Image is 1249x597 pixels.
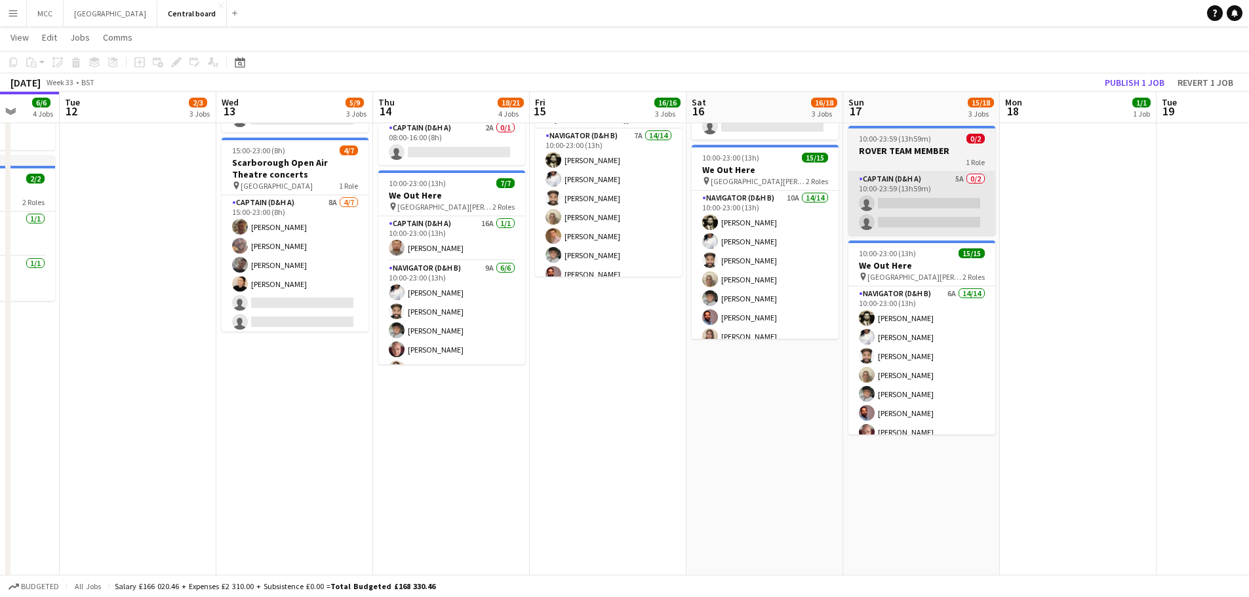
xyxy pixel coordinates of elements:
app-card-role: Captain (D&H A)16A1/110:00-23:00 (13h)[PERSON_NAME] [378,216,525,261]
div: 4 Jobs [498,109,523,119]
span: 10:00-23:59 (13h59m) [859,134,931,144]
span: Sat [692,96,706,108]
span: 17 [846,104,864,119]
button: MCC [27,1,64,26]
span: [GEOGRAPHIC_DATA][PERSON_NAME] [GEOGRAPHIC_DATA] [397,202,492,212]
span: Budgeted [21,582,59,591]
span: 16 [690,104,706,119]
h3: We Out Here [848,260,995,271]
button: [GEOGRAPHIC_DATA] [64,1,157,26]
div: BST [81,77,94,87]
span: [GEOGRAPHIC_DATA] [241,181,313,191]
span: All jobs [72,581,104,591]
span: Wed [222,96,239,108]
app-card-role: Captain (D&H A)5A0/210:00-23:59 (13h59m) [848,172,995,235]
span: 5/9 [346,98,364,107]
span: [GEOGRAPHIC_DATA][PERSON_NAME] [GEOGRAPHIC_DATA] [711,176,806,186]
span: 0/2 [966,134,985,144]
div: 3 Jobs [968,109,993,119]
span: Jobs [70,31,90,43]
span: 2/3 [189,98,207,107]
span: 18 [1003,104,1022,119]
span: 15:00-23:00 (8h) [232,145,285,155]
a: Edit [37,29,62,46]
span: 1 Role [966,157,985,167]
span: 10:00-23:00 (13h) [389,178,446,188]
app-job-card: 10:00-01:00 (15h) (Sat)15/15We Out Here [GEOGRAPHIC_DATA][PERSON_NAME] [GEOGRAPHIC_DATA]2 RolesNa... [535,83,682,277]
span: 6/6 [32,98,50,107]
span: [GEOGRAPHIC_DATA][PERSON_NAME] [GEOGRAPHIC_DATA] [867,272,962,282]
app-card-role: Navigator (D&H B)9A6/610:00-23:00 (13h)[PERSON_NAME][PERSON_NAME][PERSON_NAME][PERSON_NAME][PERSO... [378,261,525,400]
a: Jobs [65,29,95,46]
span: 18/21 [498,98,524,107]
span: Total Budgeted £168 330.46 [330,581,435,591]
span: 2 Roles [806,176,828,186]
div: 4 Jobs [33,109,53,119]
h3: ROVER TEAM MEMBER [848,145,995,157]
span: 19 [1160,104,1177,119]
h3: Scarborough Open Air Theatre concerts [222,157,368,180]
span: View [10,31,29,43]
div: [DATE] [10,76,41,89]
app-card-role: Captain (D&H A)8A4/715:00-23:00 (8h)[PERSON_NAME][PERSON_NAME][PERSON_NAME][PERSON_NAME] [222,195,368,354]
span: 16/16 [654,98,681,107]
span: Tue [1162,96,1177,108]
div: 1 Job [1133,109,1150,119]
span: Thu [378,96,395,108]
span: 2 Roles [492,202,515,212]
span: Edit [42,31,57,43]
span: Tue [65,96,80,108]
button: Budgeted [7,579,61,594]
span: 12 [63,104,80,119]
div: 3 Jobs [655,109,680,119]
button: Publish 1 job [1100,74,1170,91]
div: 3 Jobs [812,109,837,119]
span: 2 Roles [22,197,45,207]
app-card-role: Navigator (D&H B)6A14/1410:00-23:00 (13h)[PERSON_NAME][PERSON_NAME][PERSON_NAME][PERSON_NAME][PER... [848,286,995,578]
span: 15 [533,104,545,119]
span: 4/7 [340,145,358,155]
span: 10:00-23:00 (13h) [702,153,759,163]
app-card-role: Captain (D&H A)2A0/108:00-16:00 (8h) [378,121,525,165]
span: 15/15 [959,248,985,258]
h3: We Out Here [692,164,839,176]
span: Sun [848,96,864,108]
button: Revert 1 job [1172,74,1239,91]
div: Salary £166 020.46 + Expenses £2 310.00 + Subsistence £0.00 = [115,581,435,591]
span: 1 Role [339,181,358,191]
span: 2 Roles [962,272,985,282]
span: 14 [376,104,395,119]
span: Mon [1005,96,1022,108]
span: Comms [103,31,132,43]
span: 15/15 [802,153,828,163]
span: 16/18 [811,98,837,107]
span: Fri [535,96,545,108]
span: 13 [220,104,239,119]
h3: We Out Here [378,189,525,201]
app-job-card: 10:00-23:00 (13h)15/15We Out Here [GEOGRAPHIC_DATA][PERSON_NAME] [GEOGRAPHIC_DATA]2 RolesNavigato... [692,145,839,339]
button: Central board [157,1,227,26]
div: 3 Jobs [189,109,210,119]
app-card-role: Navigator (D&H B)10A14/1410:00-23:00 (13h)[PERSON_NAME][PERSON_NAME][PERSON_NAME][PERSON_NAME][PE... [692,191,839,482]
span: 10:00-23:00 (13h) [859,248,916,258]
span: 1/1 [1132,98,1151,107]
span: 15/18 [968,98,994,107]
a: View [5,29,34,46]
app-job-card: 10:00-23:59 (13h59m)0/2ROVER TEAM MEMBER1 RoleCaptain (D&H A)5A0/210:00-23:59 (13h59m) [848,126,995,235]
div: 3 Jobs [346,109,367,119]
app-job-card: 15:00-23:00 (8h)4/7Scarborough Open Air Theatre concerts [GEOGRAPHIC_DATA]1 RoleCaptain (D&H A)8A... [222,138,368,332]
app-job-card: 10:00-23:00 (13h)15/15We Out Here [GEOGRAPHIC_DATA][PERSON_NAME] [GEOGRAPHIC_DATA]2 RolesNavigato... [848,241,995,434]
app-job-card: 10:00-23:00 (13h)7/7We Out Here [GEOGRAPHIC_DATA][PERSON_NAME] [GEOGRAPHIC_DATA]2 RolesCaptain (D... [378,170,525,364]
span: 2/2 [26,174,45,183]
span: Week 33 [43,77,76,87]
app-card-role: Navigator (D&H B)7A14/1410:00-23:00 (13h)[PERSON_NAME][PERSON_NAME][PERSON_NAME][PERSON_NAME][PER... [535,128,682,420]
a: Comms [98,29,138,46]
span: 7/7 [496,178,515,188]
